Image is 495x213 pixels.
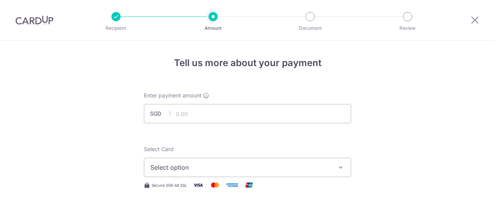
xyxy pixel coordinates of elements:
[150,110,170,118] span: SGD
[144,56,351,70] h4: Tell us more about your payment
[15,15,53,25] img: CardUp
[87,24,145,32] p: Recipient
[150,163,331,172] span: Select option
[379,24,436,32] p: Review
[144,92,201,99] span: Enter payment amount
[282,24,339,32] p: Document
[152,182,187,188] span: Secure 256-bit SSL
[144,104,351,123] input: 0.00
[207,180,223,190] img: Mastercard
[241,180,257,190] img: Union Pay
[224,180,240,190] img: American Express
[184,24,242,32] p: Amount
[144,158,351,177] button: Select option
[190,180,206,190] img: Visa
[144,146,174,152] span: translation missing: en.payables.payment_networks.credit_card.summary.labels.select_card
